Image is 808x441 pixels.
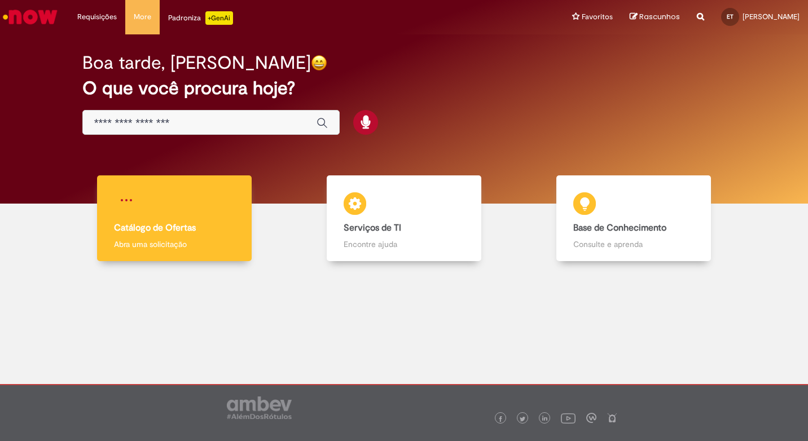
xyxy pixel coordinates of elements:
[498,416,503,422] img: logo_footer_facebook.png
[82,53,311,73] h2: Boa tarde, [PERSON_NAME]
[227,396,292,419] img: logo_footer_ambev_rotulo_gray.png
[519,175,749,262] a: Base de Conhecimento Consulte e aprenda
[520,416,525,422] img: logo_footer_twitter.png
[573,222,666,233] b: Base de Conhecimento
[639,11,680,22] span: Rascunhos
[289,175,519,262] a: Serviços de TI Encontre ajuda
[727,13,734,20] span: ET
[607,413,617,423] img: logo_footer_naosei.png
[77,11,117,23] span: Requisições
[344,222,401,233] b: Serviços de TI
[82,78,726,98] h2: O que você procura hoje?
[586,413,596,423] img: logo_footer_workplace.png
[134,11,151,23] span: More
[573,239,694,250] p: Consulte e aprenda
[114,222,196,233] b: Catálogo de Ofertas
[59,175,289,262] a: Catálogo de Ofertas Abra uma solicitação
[542,416,548,422] img: logo_footer_linkedin.png
[630,12,680,23] a: Rascunhos
[168,11,233,25] div: Padroniza
[311,55,327,71] img: happy-face.png
[344,239,464,250] p: Encontre ajuda
[114,239,235,250] p: Abra uma solicitação
[1,6,59,28] img: ServiceNow
[205,11,233,25] p: +GenAi
[561,411,576,425] img: logo_footer_youtube.png
[743,12,800,21] span: [PERSON_NAME]
[582,11,613,23] span: Favoritos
